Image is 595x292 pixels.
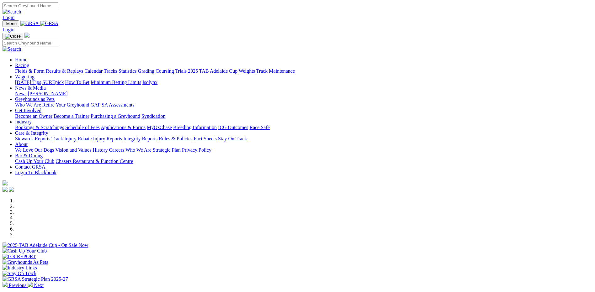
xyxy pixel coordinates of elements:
[28,283,44,288] a: Next
[3,180,8,185] img: logo-grsa-white.png
[3,27,14,32] a: Login
[15,96,55,102] a: Greyhounds as Pets
[147,125,172,130] a: MyOzChase
[15,125,64,130] a: Bookings & Scratchings
[15,68,592,74] div: Racing
[3,265,37,271] img: Industry Links
[15,119,32,124] a: Industry
[138,68,154,74] a: Grading
[141,113,165,119] a: Syndication
[249,125,269,130] a: Race Safe
[256,68,295,74] a: Track Maintenance
[6,21,17,26] span: Menu
[15,63,29,68] a: Racing
[15,125,592,130] div: Industry
[15,102,41,107] a: Who We Are
[3,20,19,27] button: Toggle navigation
[28,91,67,96] a: [PERSON_NAME]
[153,147,181,153] a: Strategic Plan
[15,91,26,96] a: News
[15,68,45,74] a: Fields & Form
[15,147,54,153] a: We Love Our Dogs
[194,136,217,141] a: Fact Sheets
[173,125,217,130] a: Breeding Information
[159,136,193,141] a: Rules & Policies
[3,3,58,9] input: Search
[65,80,90,85] a: How To Bet
[3,254,36,259] img: IER REPORT
[24,33,29,38] img: logo-grsa-white.png
[175,68,187,74] a: Trials
[119,68,137,74] a: Statistics
[15,164,45,169] a: Contact GRSA
[3,283,28,288] a: Previous
[15,74,35,79] a: Wagering
[91,102,135,107] a: GAP SA Assessments
[55,147,91,153] a: Vision and Values
[15,170,56,175] a: Login To Blackbook
[15,113,592,119] div: Get Involved
[15,147,592,153] div: About
[15,130,48,136] a: Care & Integrity
[40,21,59,26] img: GRSA
[15,136,50,141] a: Stewards Reports
[3,242,88,248] img: 2025 TAB Adelaide Cup - On Sale Now
[20,21,39,26] img: GRSA
[93,136,122,141] a: Injury Reports
[109,147,124,153] a: Careers
[101,125,146,130] a: Applications & Forms
[9,283,26,288] span: Previous
[3,276,68,282] img: GRSA Strategic Plan 2025-27
[84,68,103,74] a: Calendar
[218,125,248,130] a: ICG Outcomes
[182,147,211,153] a: Privacy Policy
[42,80,64,85] a: SUREpick
[91,113,140,119] a: Purchasing a Greyhound
[3,248,47,254] img: Cash Up Your Club
[156,68,174,74] a: Coursing
[3,187,8,192] img: facebook.svg
[9,187,14,192] img: twitter.svg
[239,68,255,74] a: Weights
[15,113,52,119] a: Become an Owner
[34,283,44,288] span: Next
[3,282,8,287] img: chevron-left-pager-white.svg
[15,80,592,85] div: Wagering
[93,147,108,153] a: History
[54,113,89,119] a: Become a Trainer
[42,102,89,107] a: Retire Your Greyhound
[15,159,54,164] a: Cash Up Your Club
[28,282,33,287] img: chevron-right-pager-white.svg
[104,68,117,74] a: Tracks
[65,125,99,130] a: Schedule of Fees
[15,159,592,164] div: Bar & Dining
[188,68,237,74] a: 2025 TAB Adelaide Cup
[3,9,21,15] img: Search
[3,46,21,52] img: Search
[15,142,28,147] a: About
[15,91,592,96] div: News & Media
[91,80,141,85] a: Minimum Betting Limits
[15,108,41,113] a: Get Involved
[3,15,14,20] a: Login
[15,80,41,85] a: [DATE] Tips
[46,68,83,74] a: Results & Replays
[3,259,48,265] img: Greyhounds As Pets
[15,102,592,108] div: Greyhounds as Pets
[15,57,27,62] a: Home
[125,147,151,153] a: Who We Are
[218,136,247,141] a: Stay On Track
[3,33,23,40] button: Toggle navigation
[15,136,592,142] div: Care & Integrity
[5,34,21,39] img: Close
[142,80,157,85] a: Isolynx
[123,136,157,141] a: Integrity Reports
[56,159,133,164] a: Chasers Restaurant & Function Centre
[3,271,36,276] img: Stay On Track
[51,136,92,141] a: Track Injury Rebate
[3,40,58,46] input: Search
[15,153,43,158] a: Bar & Dining
[15,85,46,91] a: News & Media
